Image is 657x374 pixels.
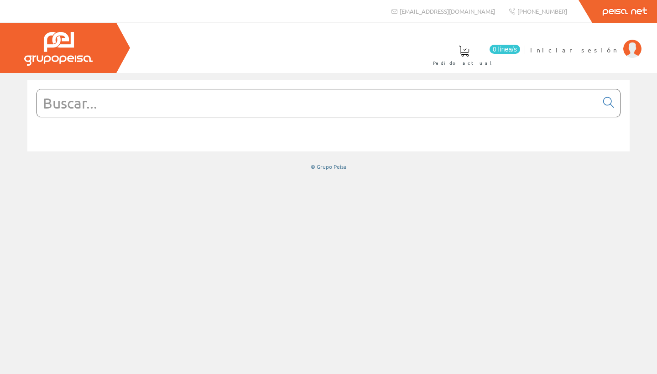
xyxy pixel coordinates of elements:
[37,89,598,117] input: Buscar...
[433,58,495,68] span: Pedido actual
[530,38,641,47] a: Iniciar sesión
[24,32,93,66] img: Grupo Peisa
[400,7,495,15] span: [EMAIL_ADDRESS][DOMAIN_NAME]
[490,45,520,54] span: 0 línea/s
[530,45,619,54] span: Iniciar sesión
[27,163,630,171] div: © Grupo Peisa
[517,7,567,15] span: [PHONE_NUMBER]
